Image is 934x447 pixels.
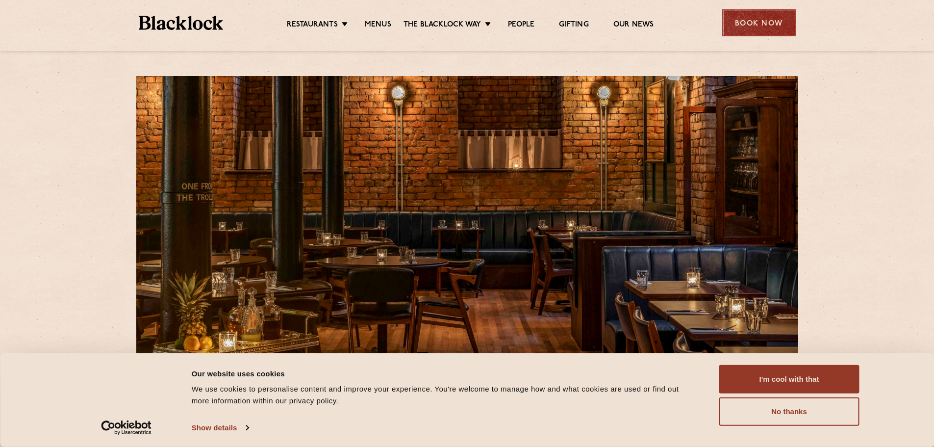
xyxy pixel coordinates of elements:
button: No thanks [719,397,859,426]
div: We use cookies to personalise content and improve your experience. You're welcome to manage how a... [192,383,697,407]
a: Gifting [559,20,588,31]
a: Our News [613,20,654,31]
a: Restaurants [287,20,338,31]
a: Menus [365,20,391,31]
a: People [508,20,534,31]
a: The Blacklock Way [404,20,481,31]
div: Book Now [722,9,796,36]
a: Usercentrics Cookiebot - opens in a new window [83,421,169,435]
img: BL_Textured_Logo-footer-cropped.svg [139,16,224,30]
button: I'm cool with that [719,365,859,394]
div: Our website uses cookies [192,368,697,379]
a: Show details [192,421,249,435]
